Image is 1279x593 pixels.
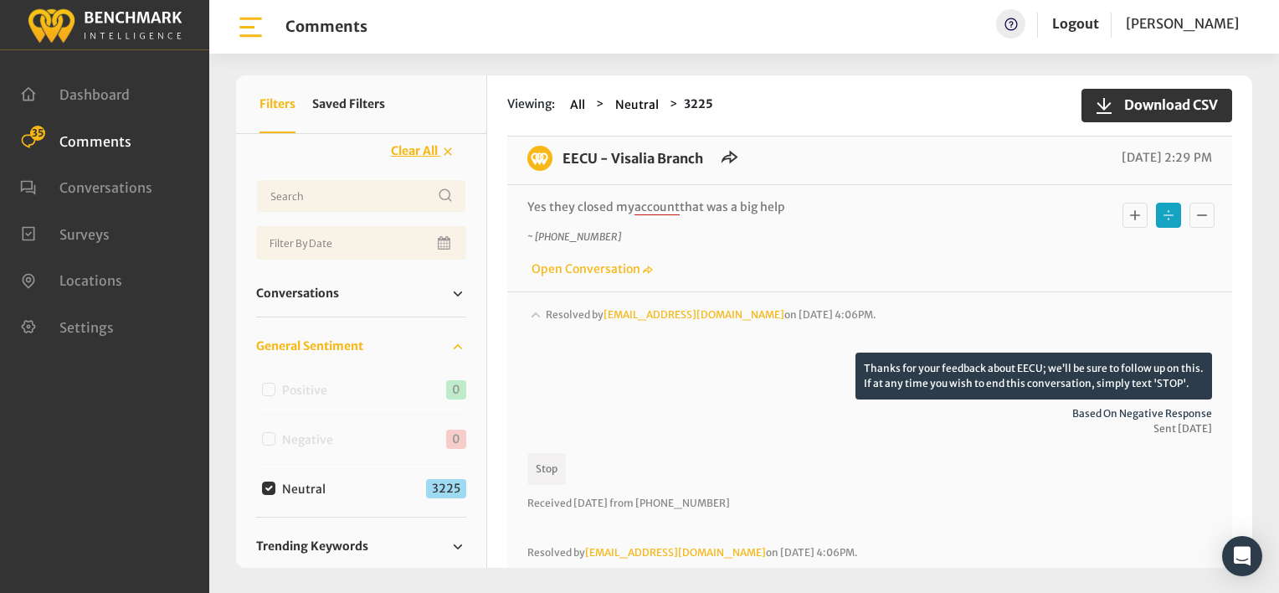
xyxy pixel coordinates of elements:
[27,4,182,45] img: benchmark
[256,281,466,307] a: Conversations
[1114,95,1218,115] span: Download CSV
[20,178,152,194] a: Conversations
[1052,15,1099,32] a: Logout
[546,308,876,321] span: Resolved by on [DATE] 4:06PM.
[259,75,295,133] button: Filters
[1052,9,1099,39] a: Logout
[610,95,664,115] button: Neutral
[59,132,131,149] span: Comments
[527,230,621,243] i: ~ [PHONE_NUMBER]
[855,353,1212,400] p: Thanks for your feedback about EECU; we’ll be sure to follow up on this. If at any time you wish ...
[59,179,152,196] span: Conversations
[446,380,466,400] span: 0
[446,430,466,449] span: 0
[684,96,713,111] strong: 3225
[276,382,341,400] label: Positive
[527,306,1212,353] div: Resolved by[EMAIL_ADDRESS][DOMAIN_NAME]on [DATE] 4:06PM.
[527,546,858,559] span: Resolved by on [DATE] 4:06PM.
[434,226,456,260] button: Open Calendar
[256,538,368,555] span: Trending Keywords
[256,226,466,260] input: Date range input field
[59,318,114,335] span: Settings
[527,146,552,171] img: benchmark
[562,150,703,167] a: EECU - Visalia Branch
[256,285,339,302] span: Conversations
[276,431,347,449] label: Negative
[276,481,339,498] label: Neutral
[1126,9,1239,39] a: [PERSON_NAME]
[527,497,572,509] span: Received
[20,85,130,101] a: Dashboard
[20,317,114,334] a: Settings
[527,199,1041,216] p: Yes they closed my that was a big help
[1118,199,1219,232] div: Basic example
[527,453,566,485] p: Stop
[380,137,466,166] button: Clear All
[527,406,1212,421] span: Based on negative response
[20,131,131,148] a: Comments 35
[1117,150,1212,165] span: [DATE] 2:29 PM
[256,338,363,355] span: General Sentiment
[20,224,110,241] a: Surveys
[552,146,713,171] h6: EECU - Visalia Branch
[609,497,730,509] span: from [PHONE_NUMBER]
[262,482,275,495] input: Neutral
[527,421,1212,436] span: Sent [DATE]
[527,261,653,276] a: Open Conversation
[285,18,367,36] h1: Comments
[256,534,466,559] a: Trending Keywords
[1222,536,1262,576] div: Open Intercom Messenger
[573,497,608,509] span: [DATE]
[236,13,265,42] img: bar
[312,75,385,133] button: Saved Filters
[1081,89,1232,122] button: Download CSV
[20,271,122,287] a: Locations
[59,86,130,103] span: Dashboard
[391,143,438,158] span: Clear All
[634,199,680,215] span: account
[256,179,466,213] input: Username
[30,126,45,141] span: 35
[507,95,555,115] span: Viewing:
[59,225,110,242] span: Surveys
[426,479,466,498] span: 3225
[256,334,466,359] a: General Sentiment
[59,272,122,289] span: Locations
[1126,15,1239,32] span: [PERSON_NAME]
[585,546,766,559] a: [EMAIL_ADDRESS][DOMAIN_NAME]
[565,95,590,115] button: All
[604,308,784,321] a: [EMAIL_ADDRESS][DOMAIN_NAME]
